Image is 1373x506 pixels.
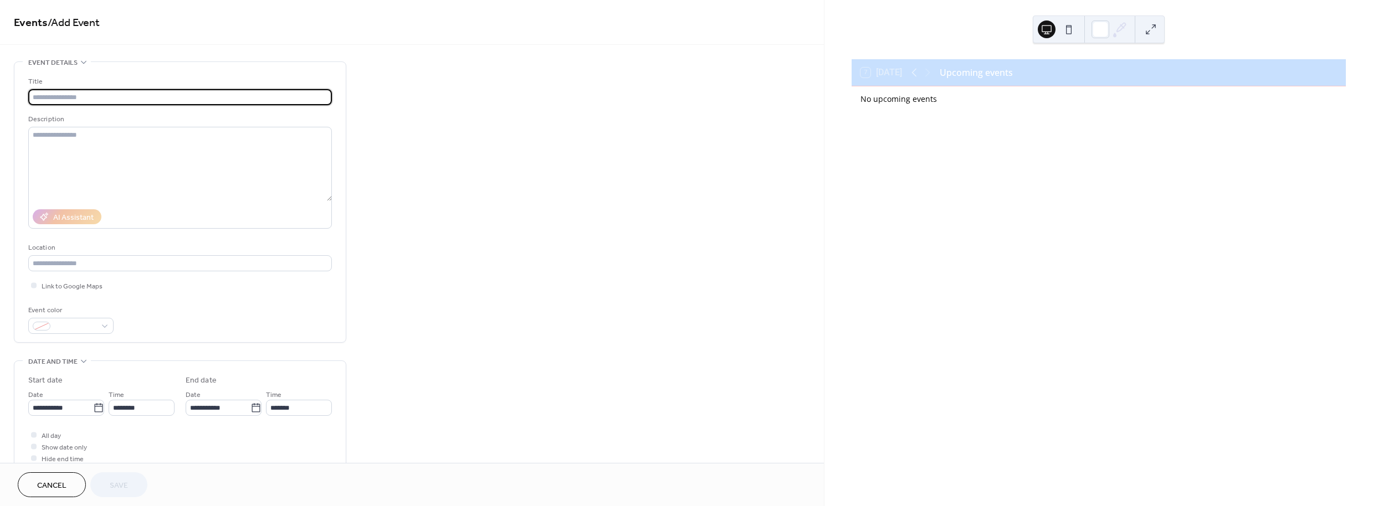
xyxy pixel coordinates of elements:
span: All day [42,430,61,442]
a: Events [14,12,48,34]
span: Show date only [42,442,87,453]
span: Time [109,389,124,401]
span: Cancel [37,480,66,492]
span: Date and time [28,356,78,368]
div: Event color [28,304,111,316]
div: No upcoming events [860,93,1337,105]
div: End date [186,375,217,386]
span: Hide end time [42,453,84,465]
span: Date [186,389,201,401]
span: Event details [28,57,78,69]
div: Title [28,76,330,87]
div: Location [28,242,330,254]
button: Cancel [18,472,86,497]
span: Time [266,389,281,401]
span: Link to Google Maps [42,281,103,292]
span: / Add Event [48,12,100,34]
div: Upcoming events [940,66,1013,79]
div: Description [28,113,330,125]
span: Date [28,389,43,401]
div: Start date [28,375,63,386]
